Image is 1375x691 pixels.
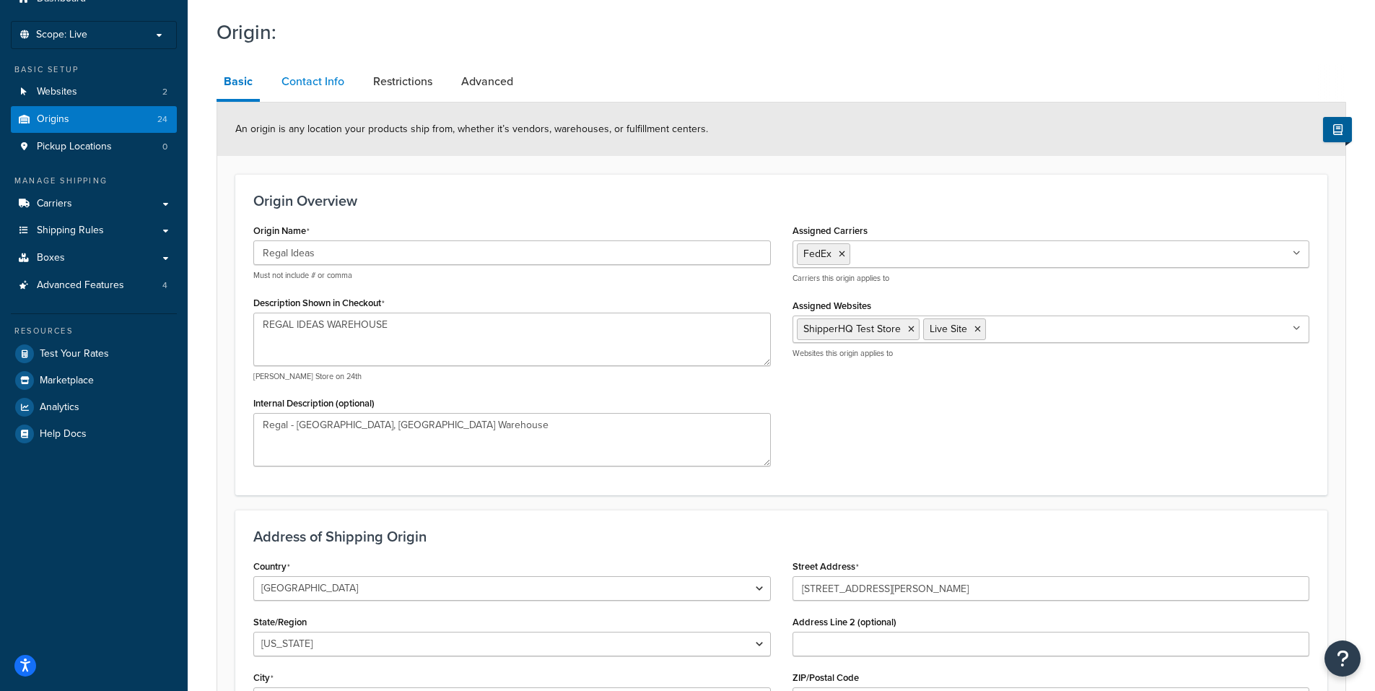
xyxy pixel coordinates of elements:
[793,348,1310,359] p: Websites this origin applies to
[162,86,167,98] span: 2
[253,561,290,573] label: Country
[253,225,310,237] label: Origin Name
[793,617,896,627] label: Address Line 2 (optional)
[37,279,124,292] span: Advanced Features
[793,561,859,573] label: Street Address
[11,79,177,105] a: Websites2
[11,272,177,299] li: Advanced Features
[11,341,177,367] a: Test Your Rates
[11,134,177,160] a: Pickup Locations0
[253,270,771,281] p: Must not include # or comma
[36,29,87,41] span: Scope: Live
[37,86,77,98] span: Websites
[217,64,260,102] a: Basic
[162,141,167,153] span: 0
[11,191,177,217] a: Carriers
[11,325,177,337] div: Resources
[274,64,352,99] a: Contact Info
[454,64,520,99] a: Advanced
[253,313,771,366] textarea: REGAL IDEAS WAREHOUSE
[11,421,177,447] a: Help Docs
[793,672,859,683] label: ZIP/Postal Code
[11,175,177,187] div: Manage Shipping
[793,300,871,311] label: Assigned Websites
[11,394,177,420] a: Analytics
[40,428,87,440] span: Help Docs
[253,193,1309,209] h3: Origin Overview
[793,225,868,236] label: Assigned Carriers
[253,297,385,309] label: Description Shown in Checkout
[1324,640,1361,677] button: Open Resource Center
[11,79,177,105] li: Websites
[37,113,69,126] span: Origins
[1323,117,1352,142] button: Show Help Docs
[253,672,274,684] label: City
[37,198,72,210] span: Carriers
[930,321,967,336] span: Live Site
[253,371,771,382] p: [PERSON_NAME] Store on 24th
[11,217,177,244] a: Shipping Rules
[11,272,177,299] a: Advanced Features4
[235,121,708,136] span: An origin is any location your products ship from, whether it’s vendors, warehouses, or fulfillme...
[366,64,440,99] a: Restrictions
[40,375,94,387] span: Marketplace
[253,529,1309,544] h3: Address of Shipping Origin
[803,321,901,336] span: ShipperHQ Test Store
[37,141,112,153] span: Pickup Locations
[253,398,375,409] label: Internal Description (optional)
[40,348,109,360] span: Test Your Rates
[40,401,79,414] span: Analytics
[11,106,177,133] a: Origins24
[11,106,177,133] li: Origins
[37,252,65,264] span: Boxes
[37,225,104,237] span: Shipping Rules
[11,134,177,160] li: Pickup Locations
[253,413,771,466] textarea: Regal - [GEOGRAPHIC_DATA], [GEOGRAPHIC_DATA] Warehouse
[11,64,177,76] div: Basic Setup
[803,246,831,261] span: FedEx
[11,368,177,394] a: Marketplace
[157,113,167,126] span: 24
[162,279,167,292] span: 4
[11,245,177,271] a: Boxes
[217,18,1328,46] h1: Origin:
[253,617,307,627] label: State/Region
[793,273,1310,284] p: Carriers this origin applies to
